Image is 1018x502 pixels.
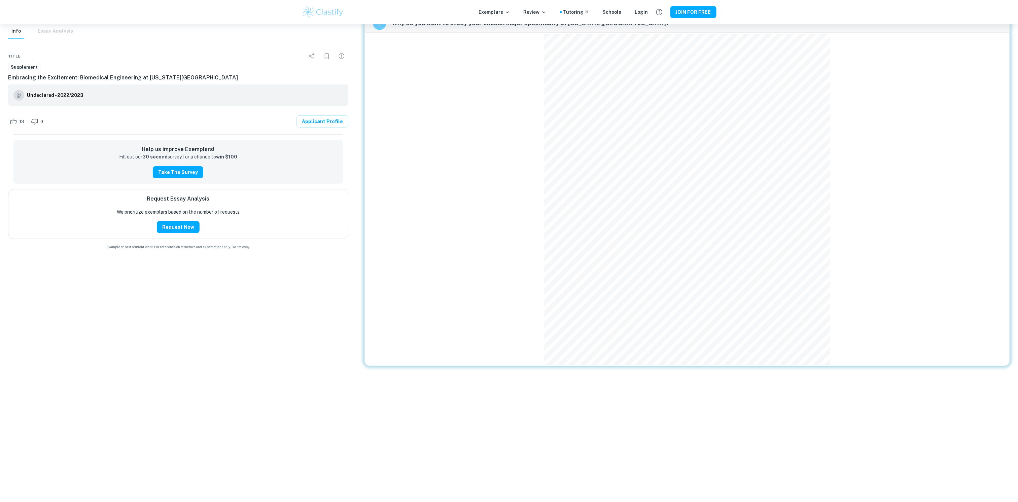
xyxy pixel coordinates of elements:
[119,153,237,161] p: Fill out our survey for a chance to
[603,8,622,16] a: Schools
[654,6,665,18] button: Help and Feedback
[8,64,40,71] span: Supplement
[335,49,348,63] div: Report issue
[15,118,28,125] span: 13
[8,116,28,127] div: Like
[479,8,510,16] p: Exemplars
[8,24,24,39] button: Info
[296,115,348,128] a: Applicant Profile
[117,208,240,216] p: We prioritize exemplars based on the number of requests
[37,118,47,125] span: 0
[8,53,21,59] span: Title
[320,49,334,63] div: Bookmark
[8,74,348,82] h6: Embracing the Excitement: Biomedical Engineering at [US_STATE][GEOGRAPHIC_DATA]
[305,49,319,63] div: Share
[19,145,338,153] h6: Help us improve Exemplars!
[8,63,40,71] a: Supplement
[524,8,547,16] p: Review
[142,154,168,159] strong: 30 second
[635,8,648,16] a: Login
[29,116,47,127] div: Dislike
[216,154,237,159] strong: win $100
[27,90,83,101] a: Undeclared - 2022/2023
[302,5,345,19] img: Clastify logo
[8,244,348,249] span: Example of past student work. For reference on structure and expectations only. Do not copy.
[153,166,203,178] button: Take the Survey
[27,92,83,99] h6: Undeclared - 2022/2023
[147,195,209,203] h6: Request Essay Analysis
[563,8,589,16] a: Tutoring
[157,221,200,233] button: Request Now
[670,6,716,18] button: JOIN FOR FREE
